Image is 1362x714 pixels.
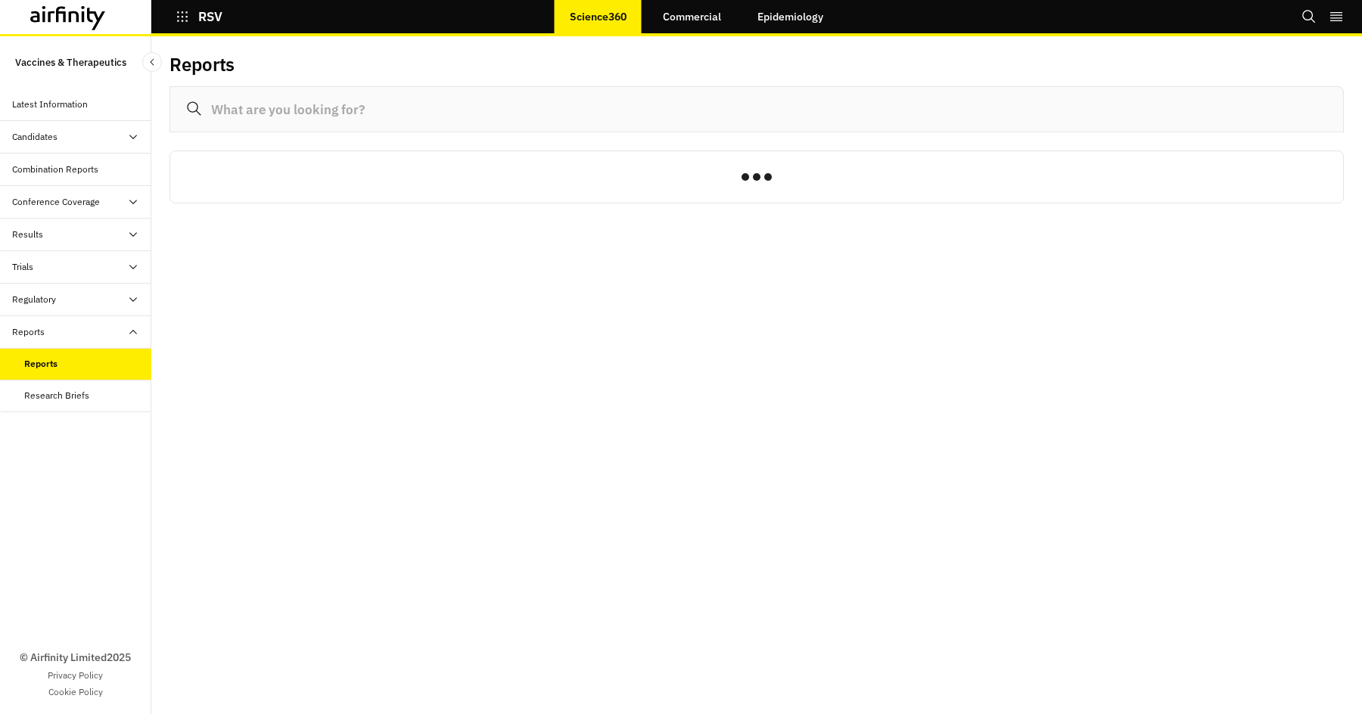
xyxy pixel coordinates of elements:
button: RSV [176,4,222,29]
h2: Reports [169,54,235,76]
div: Latest Information [12,98,88,111]
p: © Airfinity Limited 2025 [20,650,131,666]
button: Close Sidebar [142,52,162,72]
input: What are you looking for? [169,86,1344,132]
a: Cookie Policy [48,685,103,699]
div: Combination Reports [12,163,98,176]
div: Trials [12,260,33,274]
p: Science360 [570,11,627,23]
div: Regulatory [12,293,56,306]
p: Vaccines & Therapeutics [15,48,126,76]
div: Reports [12,325,45,339]
div: Candidates [12,130,58,144]
div: Conference Coverage [12,195,100,209]
a: Privacy Policy [48,669,103,682]
div: Reports [24,357,58,371]
div: Research Briefs [24,389,89,402]
div: Results [12,228,43,241]
p: RSV [198,10,222,23]
button: Search [1301,4,1317,29]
